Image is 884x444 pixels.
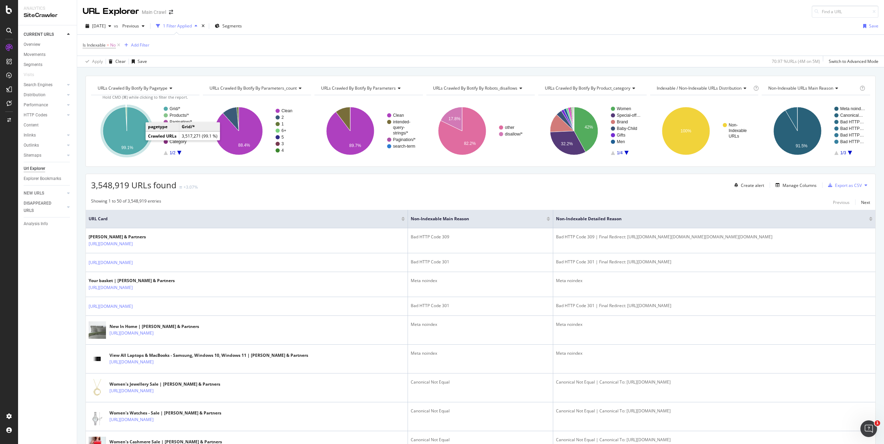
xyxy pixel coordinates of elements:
span: Previous [120,23,139,29]
a: Inlinks [24,132,65,139]
div: Outlinks [24,142,39,149]
text: disallow/* [505,132,523,137]
text: Pagination/* [393,137,416,142]
button: Clear [106,56,126,67]
text: query- [393,125,405,130]
text: 4 [281,148,284,153]
svg: A chart. [314,101,423,161]
span: Is Indexable [83,42,106,48]
button: Previous [833,198,850,206]
a: Analysis Info [24,220,72,228]
div: Analytics [24,6,71,11]
button: Previous [120,20,147,32]
span: URLs Crawled By Botify By product_category [545,85,630,91]
div: Next [861,199,870,205]
h4: URLs Crawled By Botify By parameters [320,83,417,94]
a: Explorer Bookmarks [24,175,72,182]
div: Meta noindex [411,321,550,328]
div: Women's Watches - Sale | [PERSON_NAME] & Partners [109,410,221,416]
div: Content [24,122,39,129]
text: Clean [281,108,292,113]
img: main image [89,319,106,342]
div: Visits [24,71,34,79]
button: [DATE] [83,20,114,32]
a: [URL][DOMAIN_NAME] [109,359,154,365]
button: Segments [212,20,245,32]
div: Analysis Info [24,220,48,228]
text: 6+ [281,128,286,133]
span: Non-Indexable URLs Main Reason [768,85,833,91]
div: A chart. [538,101,647,161]
img: Equal [179,186,182,188]
text: Products/* [170,113,189,118]
div: Distribution [24,91,46,99]
img: main image [89,379,106,396]
text: 82.2% [464,141,476,146]
text: Canonical… [840,113,863,118]
text: 1/2 [170,150,175,155]
text: Bad HTTP… [840,126,864,131]
div: 70.97 % URLs ( 4M on 5M ) [772,58,820,64]
h4: URLs Crawled By Botify By pagetype [96,83,193,94]
text: Women [617,106,631,111]
svg: A chart. [91,101,199,161]
button: 1 Filter Applied [153,20,200,32]
div: SiteCrawler [24,11,71,19]
div: Save [869,23,878,29]
a: Segments [24,61,72,68]
button: Export as CSV [825,180,862,191]
a: Outlinks [24,142,65,149]
div: Meta noindex [556,321,873,328]
div: Bad HTTP Code 309 [411,234,550,240]
td: Grid/* [179,122,220,131]
div: [PERSON_NAME] & Partners [89,234,163,240]
div: Previous [833,199,850,205]
text: Clean [393,113,404,118]
div: Performance [24,101,48,109]
div: Clear [115,58,126,64]
td: 3,517,271 (99.1 %) [179,132,220,141]
button: Manage Columns [773,181,817,189]
div: A chart. [762,101,870,161]
text: Bad HTTP… [840,120,864,124]
span: Hold CMD (⌘) while clicking to filter the report. [103,94,188,100]
text: 42% [584,125,593,130]
text: strings/* [393,131,408,135]
svg: A chart. [426,101,535,161]
a: Visits [24,71,41,79]
div: Add Filter [131,42,149,48]
text: Baby-Child [617,126,637,131]
span: URLs Crawled By Botify By parameters [321,85,396,91]
div: Url Explorer [24,165,45,172]
td: Crawled URLs [146,132,179,141]
a: NEW URLS [24,190,65,197]
svg: A chart. [203,101,311,161]
div: View All Laptops & MacBooks - Samsung, Windows 10, Windows 11 | [PERSON_NAME] & Partners [109,352,308,359]
div: Movements [24,51,46,58]
a: Movements [24,51,72,58]
text: Bad HTTP… [840,139,864,144]
div: Inlinks [24,132,36,139]
a: Performance [24,101,65,109]
div: Bad HTTP Code 301 | Final Redirect: [URL][DOMAIN_NAME] [556,303,873,309]
text: Category [170,139,187,144]
svg: A chart. [650,101,759,161]
button: Next [861,198,870,206]
div: Meta noindex [411,278,550,284]
text: 89.7% [349,143,361,148]
text: Pagination/* [170,120,192,124]
text: Meta noind… [840,106,865,111]
a: [URL][DOMAIN_NAME] [109,387,154,394]
div: Bad HTTP Code 301 | Final Redirect: [URL][DOMAIN_NAME] [556,259,873,265]
div: 1 Filter Applied [163,23,192,29]
span: URLs Crawled By Botify By parameters_count [210,85,297,91]
text: 3 [281,141,284,146]
div: Bad HTTP Code 301 [411,303,550,309]
a: [URL][DOMAIN_NAME] [109,330,154,337]
a: HTTP Codes [24,112,65,119]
